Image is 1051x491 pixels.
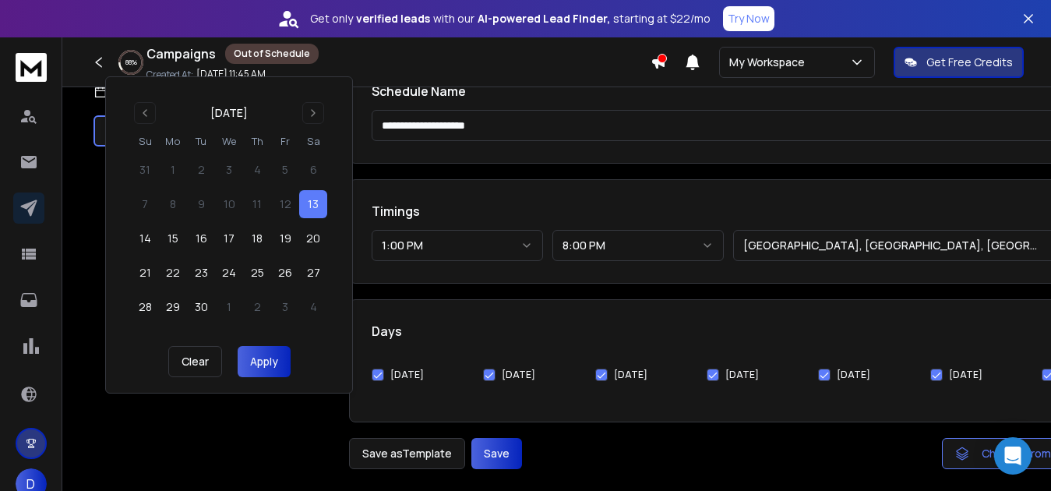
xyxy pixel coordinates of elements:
[926,55,1013,70] p: Get Free Credits
[837,369,870,381] label: [DATE]
[894,47,1024,78] button: Get Free Credits
[299,133,327,150] th: Saturday
[552,230,724,261] button: 8:00 PM
[215,259,243,287] button: 24
[131,133,159,150] th: Sunday
[131,259,159,287] button: 21
[243,259,271,287] button: 25
[471,438,522,469] button: Save
[225,44,319,64] div: Out of Schedule
[146,69,193,81] p: Created At:
[187,259,215,287] button: 23
[299,190,327,218] button: 13
[93,162,343,193] button: Add Schedule
[159,133,187,150] th: Monday
[725,369,759,381] label: [DATE]
[187,133,215,150] th: Tuesday
[614,369,647,381] label: [DATE]
[390,369,424,381] label: [DATE]
[215,224,243,253] button: 17
[502,369,535,381] label: [DATE]
[134,102,156,124] button: Go to previous month
[187,293,215,321] button: 30
[299,259,327,287] button: 27
[187,224,215,253] button: 16
[271,224,299,253] button: 19
[728,11,770,26] p: Try Now
[131,224,159,253] button: 14
[243,133,271,150] th: Thursday
[310,11,711,26] p: Get only with our starting at $22/mo
[215,293,243,321] button: 1
[372,230,543,261] button: 1:00 PM
[243,224,271,253] button: 18
[299,293,327,321] button: 4
[299,224,327,253] button: 20
[723,6,774,31] button: Try Now
[356,11,430,26] strong: verified leads
[994,437,1032,475] div: Open Intercom Messenger
[210,105,248,121] div: [DATE]
[271,133,299,150] th: Friday
[349,438,465,469] button: Save asTemplate
[125,58,137,67] p: 88 %
[271,259,299,287] button: 26
[168,346,222,377] button: Clear
[196,68,266,80] p: [DATE] 11:45 AM
[159,259,187,287] button: 22
[131,293,159,321] button: 28
[146,44,216,63] h1: Campaigns
[238,346,291,377] button: Apply
[16,53,47,82] img: logo
[302,102,324,124] button: Go to next month
[159,293,187,321] button: 29
[949,369,982,381] label: [DATE]
[215,133,243,150] th: Wednesday
[159,224,187,253] button: 15
[743,238,1050,253] p: [GEOGRAPHIC_DATA], [GEOGRAPHIC_DATA], [GEOGRAPHIC_DATA], [GEOGRAPHIC_DATA] (UTC+8:00)
[271,293,299,321] button: 3
[243,293,271,321] button: 2
[729,55,811,70] p: My Workspace
[478,11,610,26] strong: AI-powered Lead Finder,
